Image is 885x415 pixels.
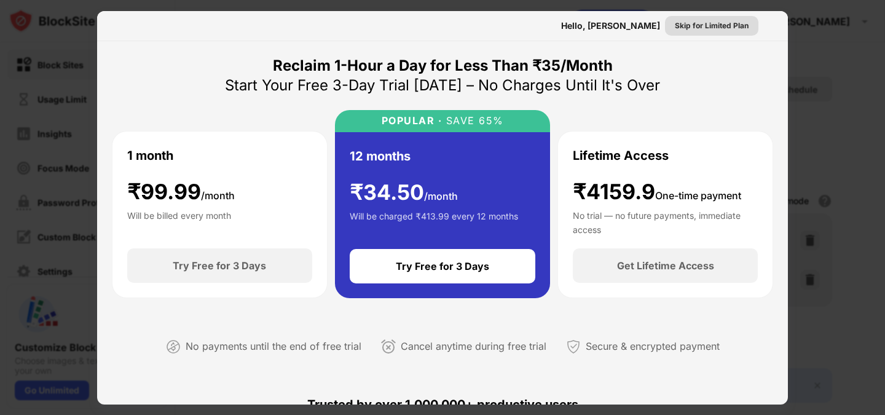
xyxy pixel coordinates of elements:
[675,20,749,32] div: Skip for Limited Plan
[586,338,720,355] div: Secure & encrypted payment
[566,339,581,354] img: secured-payment
[166,339,181,354] img: not-paying
[424,190,458,202] span: /month
[401,338,546,355] div: Cancel anytime during free trial
[225,76,660,95] div: Start Your Free 3-Day Trial [DATE] – No Charges Until It's Over
[617,259,714,272] div: Get Lifetime Access
[381,339,396,354] img: cancel-anytime
[273,56,613,76] div: Reclaim 1-Hour a Day for Less Than ₹35/Month
[127,180,235,205] div: ₹ 99.99
[127,209,231,234] div: Will be billed every month
[561,21,660,31] div: Hello, [PERSON_NAME]
[186,338,361,355] div: No payments until the end of free trial
[350,147,411,165] div: 12 months
[173,259,266,272] div: Try Free for 3 Days
[573,209,758,234] div: No trial — no future payments, immediate access
[350,180,458,205] div: ₹ 34.50
[573,146,669,165] div: Lifetime Access
[382,115,442,127] div: POPULAR ·
[127,146,173,165] div: 1 month
[573,180,741,205] div: ₹4159.9
[201,189,235,202] span: /month
[442,115,504,127] div: SAVE 65%
[350,210,518,234] div: Will be charged ₹413.99 every 12 months
[655,189,741,202] span: One-time payment
[396,260,489,272] div: Try Free for 3 Days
